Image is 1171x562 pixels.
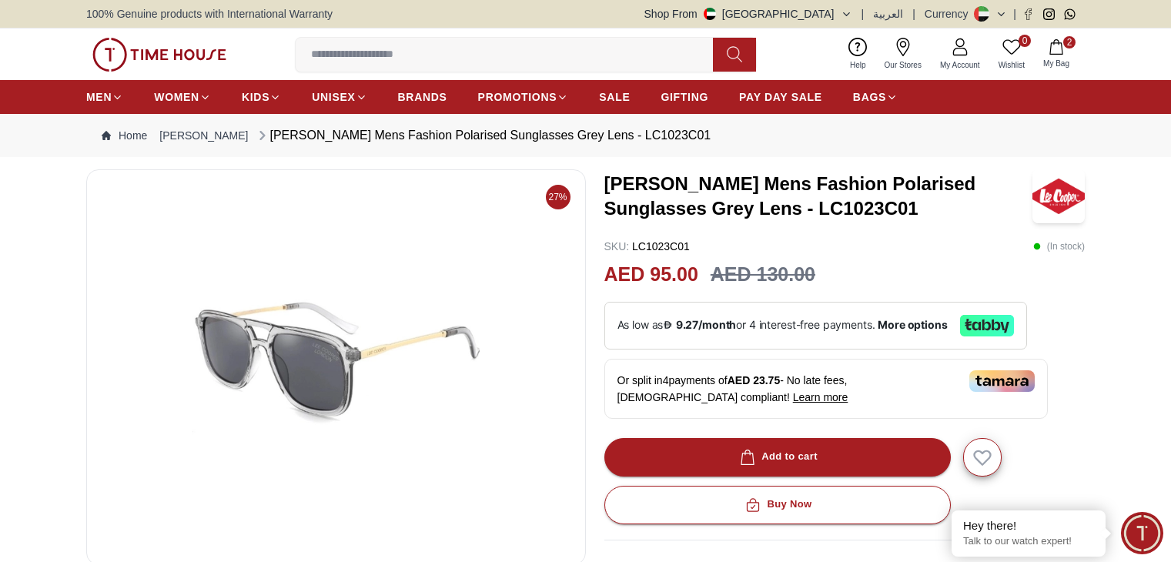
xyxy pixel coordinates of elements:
[1013,6,1016,22] span: |
[793,391,848,403] span: Learn more
[711,260,815,289] h3: AED 130.00
[599,89,630,105] span: SALE
[739,89,822,105] span: PAY DAY SALE
[86,114,1085,157] nav: Breadcrumb
[728,374,780,386] span: AED 23.75
[704,8,716,20] img: United Arab Emirates
[934,59,986,71] span: My Account
[875,35,931,74] a: Our Stores
[154,89,199,105] span: WOMEN
[1063,36,1076,49] span: 2
[853,89,886,105] span: BAGS
[86,83,123,111] a: MEN
[963,518,1094,534] div: Hey there!
[1032,169,1085,223] img: Lee Cooper Mens Fashion Polarised Sunglasses Grey Lens - LC1023C01
[478,83,569,111] a: PROMOTIONS
[255,126,711,145] div: [PERSON_NAME] Mens Fashion Polarised Sunglasses Grey Lens - LC1023C01
[159,128,248,143] a: [PERSON_NAME]
[242,83,281,111] a: KIDS
[661,89,708,105] span: GIFTING
[644,6,852,22] button: Shop From[GEOGRAPHIC_DATA]
[398,83,447,111] a: BRANDS
[604,239,690,254] p: LC1023C01
[1022,8,1034,20] a: Facebook
[599,83,630,111] a: SALE
[99,182,573,552] img: Lee Cooper Mens Fashion Polarised Sunglasses Grey Lens - LC1023C01
[1019,35,1031,47] span: 0
[992,59,1031,71] span: Wishlist
[478,89,557,105] span: PROMOTIONS
[604,172,1032,221] h3: [PERSON_NAME] Mens Fashion Polarised Sunglasses Grey Lens - LC1023C01
[102,128,147,143] a: Home
[1043,8,1055,20] a: Instagram
[661,83,708,111] a: GIFTING
[154,83,211,111] a: WOMEN
[312,89,355,105] span: UNISEX
[925,6,975,22] div: Currency
[963,535,1094,548] p: Talk to our watch expert!
[878,59,928,71] span: Our Stores
[1033,239,1085,254] p: ( In stock )
[604,359,1048,419] div: Or split in 4 payments of - No late fees, [DEMOGRAPHIC_DATA] compliant!
[912,6,915,22] span: |
[312,83,366,111] a: UNISEX
[86,89,112,105] span: MEN
[1121,512,1163,554] div: Chat Widget
[92,38,226,72] img: ...
[742,496,811,513] div: Buy Now
[862,6,865,22] span: |
[604,486,951,524] button: Buy Now
[1064,8,1076,20] a: Whatsapp
[853,83,898,111] a: BAGS
[739,83,822,111] a: PAY DAY SALE
[873,6,903,22] button: العربية
[844,59,872,71] span: Help
[1034,36,1079,72] button: 2My Bag
[969,370,1035,392] img: Tamara
[546,185,570,209] span: 27%
[242,89,269,105] span: KIDS
[604,438,951,477] button: Add to cart
[86,6,333,22] span: 100% Genuine products with International Warranty
[604,260,698,289] h2: AED 95.00
[841,35,875,74] a: Help
[737,448,818,466] div: Add to cart
[398,89,447,105] span: BRANDS
[989,35,1034,74] a: 0Wishlist
[604,240,630,253] span: SKU :
[1037,58,1076,69] span: My Bag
